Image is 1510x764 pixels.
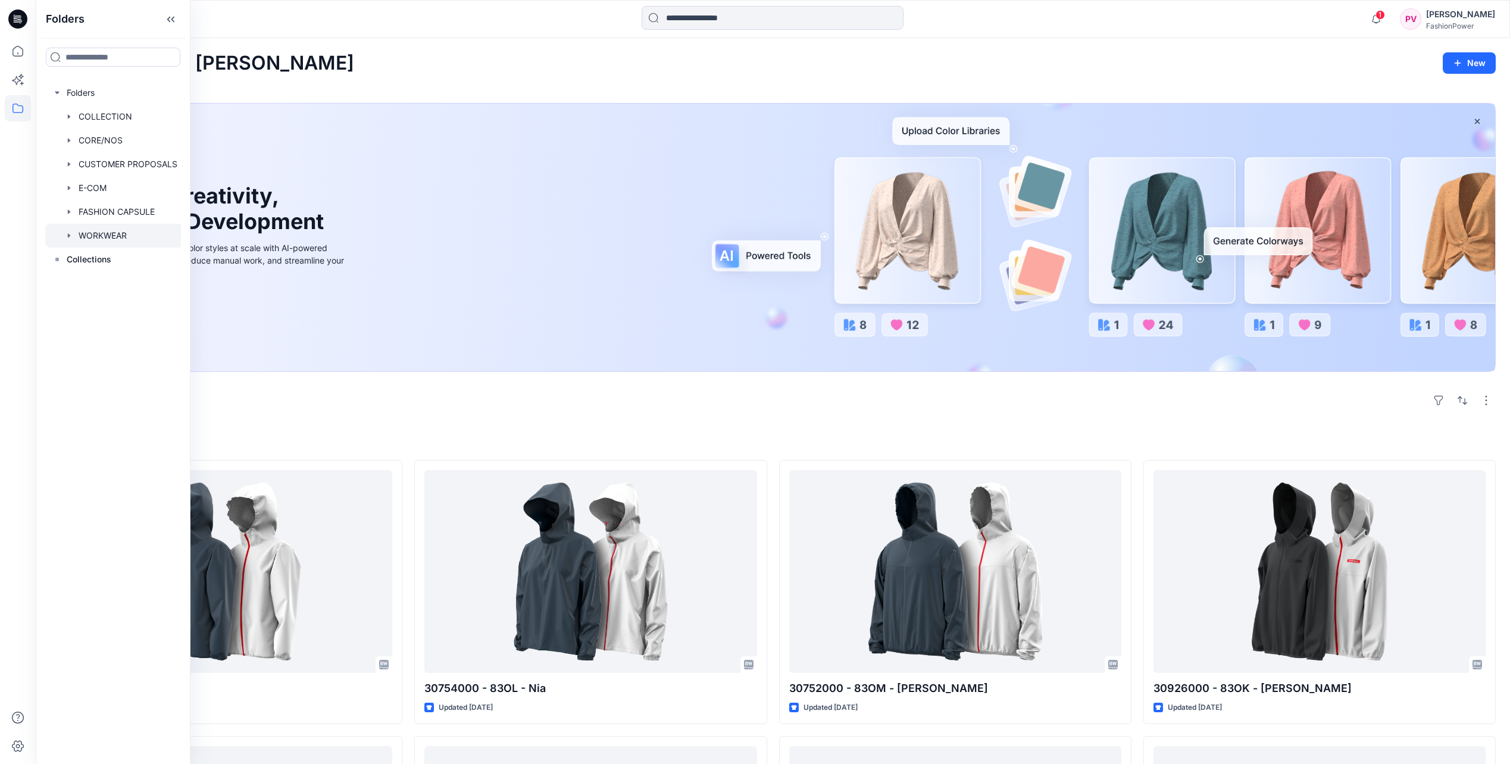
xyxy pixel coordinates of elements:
p: Collections [67,252,111,267]
p: Updated [DATE] [1168,702,1222,714]
p: Updated [DATE] [439,702,493,714]
p: 30748000 - 83OK - Odin [60,680,392,697]
h2: Welcome back, [PERSON_NAME] [50,52,354,74]
p: Updated [DATE] [804,702,858,714]
a: 30926000 - 83OK - Odell [1153,470,1486,673]
div: FashionPower [1426,21,1495,30]
button: New [1443,52,1496,74]
h1: Unleash Creativity, Speed Up Development [79,183,329,234]
div: [PERSON_NAME] [1426,7,1495,21]
a: 30748000 - 83OK - Odin [60,470,392,673]
div: PV [1400,8,1421,30]
p: 30752000 - 83OM - [PERSON_NAME] [789,680,1121,697]
p: 30926000 - 83OK - [PERSON_NAME] [1153,680,1486,697]
span: 1 [1375,10,1385,20]
a: 30754000 - 83OL - Nia [424,470,756,673]
p: 30754000 - 83OL - Nia [424,680,756,697]
h4: Styles [50,434,1496,448]
div: Explore ideas faster and recolor styles at scale with AI-powered tools that boost creativity, red... [79,242,347,279]
a: 30752000 - 83OM - Neil [789,470,1121,673]
a: Discover more [79,293,347,317]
